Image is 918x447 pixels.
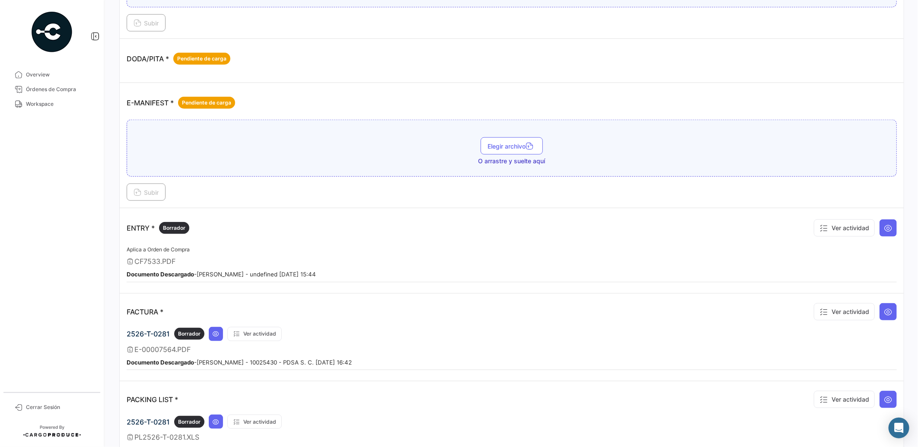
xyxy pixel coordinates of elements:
[889,418,909,438] div: Abrir Intercom Messenger
[127,246,190,253] span: Aplica a Orden de Compra
[26,71,93,79] span: Overview
[26,86,93,93] span: Órdenes de Compra
[177,55,226,63] span: Pendiente de carga
[127,271,316,278] small: - [PERSON_NAME] - undefined [DATE] 15:44
[127,359,194,366] b: Documento Descargado
[127,271,194,278] b: Documento Descargado
[26,100,93,108] span: Workspace
[127,53,230,65] p: DODA/PITA *
[134,19,159,27] span: Subir
[7,82,97,97] a: Órdenes de Compra
[127,184,166,201] button: Subir
[26,403,93,411] span: Cerrar Sesión
[127,308,163,316] p: FACTURA *
[127,418,170,426] span: 2526-T-0281
[481,137,543,155] button: Elegir archivo
[127,359,352,366] small: - [PERSON_NAME] - 10025430 - PDSA S. C. [DATE] 16:42
[478,157,545,165] span: O arrastre y suelte aquí
[134,433,199,441] span: PL2526-T-0281.XLS
[127,14,166,32] button: Subir
[227,327,282,341] button: Ver actividad
[127,330,170,338] span: 2526-T-0281
[182,99,231,107] span: Pendiente de carga
[814,303,875,320] button: Ver actividad
[134,345,191,354] span: E-00007564.PDF
[814,391,875,408] button: Ver actividad
[134,257,175,266] span: CF7533.PDF
[7,97,97,111] a: Workspace
[134,189,159,196] span: Subir
[127,222,189,234] p: ENTRY *
[127,395,178,404] p: PACKING LIST *
[30,10,73,54] img: powered-by.png
[178,330,201,338] span: Borrador
[127,97,235,109] p: E-MANIFEST *
[163,224,185,232] span: Borrador
[7,67,97,82] a: Overview
[488,143,536,150] span: Elegir archivo
[814,219,875,237] button: Ver actividad
[227,415,282,429] button: Ver actividad
[178,418,201,426] span: Borrador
